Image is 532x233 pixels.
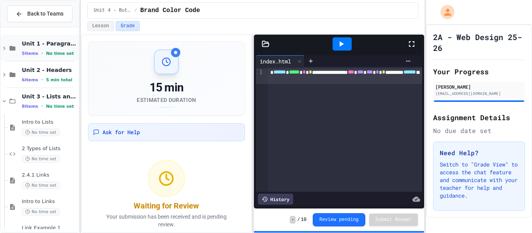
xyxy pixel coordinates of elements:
[87,21,114,31] button: Lesson
[22,145,77,152] span: 2 Types of Lists
[290,216,296,224] span: -
[140,6,200,15] span: Brand Color Code
[7,5,72,22] button: Back to Teams
[258,194,293,205] div: History
[22,67,77,74] span: Unit 2 - Headers
[22,155,60,163] span: No time set
[433,66,525,77] h2: Your Progress
[301,217,307,223] span: 10
[22,198,77,205] span: Intro to Links
[22,225,77,231] span: Link Example 1
[435,83,523,90] div: [PERSON_NAME]
[435,91,523,96] div: [EMAIL_ADDRESS][DOMAIN_NAME]
[137,81,196,95] div: 15 min
[134,7,137,14] span: /
[137,96,196,104] div: Estimated Duration
[102,128,140,136] span: Ask for Help
[116,21,140,31] button: Grade
[27,10,63,18] span: Back to Teams
[432,3,456,21] div: My Account
[22,93,77,100] span: Unit 3 - Lists and Links
[22,40,77,47] span: Unit 1 - Paragraphs
[22,129,60,136] span: No time set
[440,148,518,158] h3: Need Help?
[433,126,525,135] div: No due date set
[22,51,38,56] span: 5 items
[375,217,412,223] span: Submit Answer
[41,103,43,109] span: •
[41,50,43,56] span: •
[297,217,300,223] span: /
[440,161,518,200] p: Switch to "Grade View" to access the chat feature and communicate with your teacher for help and ...
[256,57,295,65] div: index.html
[256,68,264,84] div: 1
[22,208,60,215] span: No time set
[41,77,43,83] span: •
[94,7,131,14] span: Unit 4 - Buttons and Styles
[22,172,77,179] span: 2.4.1 Links
[22,119,77,126] span: Intro to Lists
[22,77,38,82] span: 6 items
[46,77,72,82] span: 5 min total
[369,214,418,226] button: Submit Answer
[433,112,525,123] h2: Assignment Details
[256,55,305,67] div: index.html
[22,182,60,189] span: No time set
[96,213,236,228] p: Your submission has been received and is pending review.
[313,213,365,226] button: Review pending
[22,104,38,109] span: 8 items
[134,200,199,211] div: Waiting for Review
[46,104,74,109] span: No time set
[433,32,525,53] h1: 2A - Web Design 25-26
[46,51,74,56] span: No time set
